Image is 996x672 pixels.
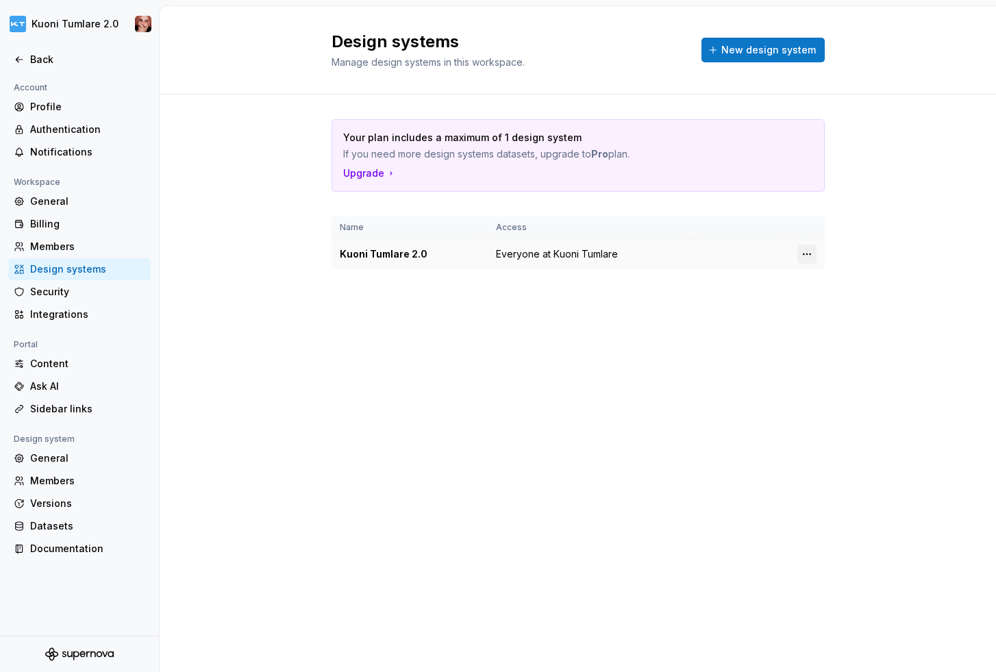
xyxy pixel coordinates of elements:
[343,131,717,145] p: Your plan includes a maximum of 1 design system
[30,195,145,208] div: General
[8,213,151,235] a: Billing
[496,247,618,261] span: Everyone at Kuoni Tumlare
[30,240,145,253] div: Members
[8,141,151,163] a: Notifications
[30,217,145,231] div: Billing
[30,379,145,393] div: Ask AI
[8,79,53,96] div: Account
[30,474,145,488] div: Members
[30,308,145,321] div: Integrations
[8,236,151,258] a: Members
[30,357,145,371] div: Content
[343,166,397,180] button: Upgrade
[8,258,151,280] a: Design systems
[8,398,151,420] a: Sidebar links
[591,148,608,160] strong: Pro
[332,56,525,68] span: Manage design systems in this workspace.
[30,145,145,159] div: Notifications
[721,43,816,57] span: New design system
[8,470,151,492] a: Members
[30,123,145,136] div: Authentication
[30,519,145,533] div: Datasets
[8,493,151,514] a: Versions
[8,515,151,537] a: Datasets
[8,447,151,469] a: General
[8,174,66,190] div: Workspace
[8,190,151,212] a: General
[30,53,145,66] div: Back
[8,281,151,303] a: Security
[488,216,692,239] th: Access
[30,402,145,416] div: Sidebar links
[30,100,145,114] div: Profile
[701,38,825,62] button: New design system
[8,353,151,375] a: Content
[340,247,480,261] div: Kuoni Tumlare 2.0
[8,431,80,447] div: Design system
[8,49,151,71] a: Back
[8,119,151,140] a: Authentication
[8,303,151,325] a: Integrations
[8,336,43,353] div: Portal
[30,262,145,276] div: Design systems
[30,285,145,299] div: Security
[8,538,151,560] a: Documentation
[332,216,488,239] th: Name
[45,647,114,661] svg: Supernova Logo
[10,16,26,32] img: dee6e31e-e192-4f70-8333-ba8f88832f05.png
[8,96,151,118] a: Profile
[30,542,145,556] div: Documentation
[8,375,151,397] a: Ask AI
[332,31,685,53] h2: Design systems
[3,9,156,39] button: Kuoni Tumlare 2.0Mykhailo Kosiakov
[30,497,145,510] div: Versions
[32,17,119,31] div: Kuoni Tumlare 2.0
[135,16,151,32] img: Mykhailo Kosiakov
[343,147,717,161] p: If you need more design systems datasets, upgrade to plan.
[30,451,145,465] div: General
